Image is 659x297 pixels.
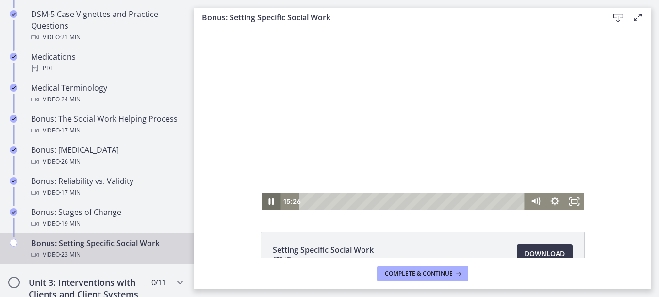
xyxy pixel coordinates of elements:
[10,115,17,123] i: Completed
[31,51,182,74] div: Medications
[60,32,81,43] span: · 21 min
[10,53,17,61] i: Completed
[31,218,182,230] div: Video
[31,63,182,74] div: PDF
[31,144,182,167] div: Bonus: [MEDICAL_DATA]
[10,146,17,154] i: Completed
[31,94,182,105] div: Video
[60,249,81,261] span: · 23 min
[151,277,165,288] span: 0 / 11
[60,187,81,198] span: · 17 min
[60,156,81,167] span: · 26 min
[31,113,182,136] div: Bonus: The Social Work Helping Process
[10,10,17,18] i: Completed
[31,237,182,261] div: Bonus: Setting Specific Social Work
[31,8,182,43] div: DSM-5 Case Vignettes and Practice Questions
[60,94,81,105] span: · 24 min
[10,208,17,216] i: Completed
[331,165,351,181] button: Mute
[194,28,651,210] iframe: Video Lesson
[31,175,182,198] div: Bonus: Reliability vs. Validity
[10,84,17,92] i: Completed
[31,82,182,105] div: Medical Terminology
[31,206,182,230] div: Bonus: Stages of Change
[31,32,182,43] div: Video
[273,244,374,256] span: Setting Specific Social Work
[351,165,370,181] button: Show settings menu
[385,270,453,278] span: Complete & continue
[60,218,81,230] span: · 19 min
[377,266,468,281] button: Complete & continue
[10,177,17,185] i: Completed
[31,125,182,136] div: Video
[517,244,573,264] a: Download
[31,187,182,198] div: Video
[525,248,565,260] span: Download
[202,12,593,23] h3: Bonus: Setting Specific Social Work
[273,256,374,264] span: 678 KB
[60,125,81,136] span: · 17 min
[31,249,182,261] div: Video
[370,165,390,181] button: Fullscreen
[31,156,182,167] div: Video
